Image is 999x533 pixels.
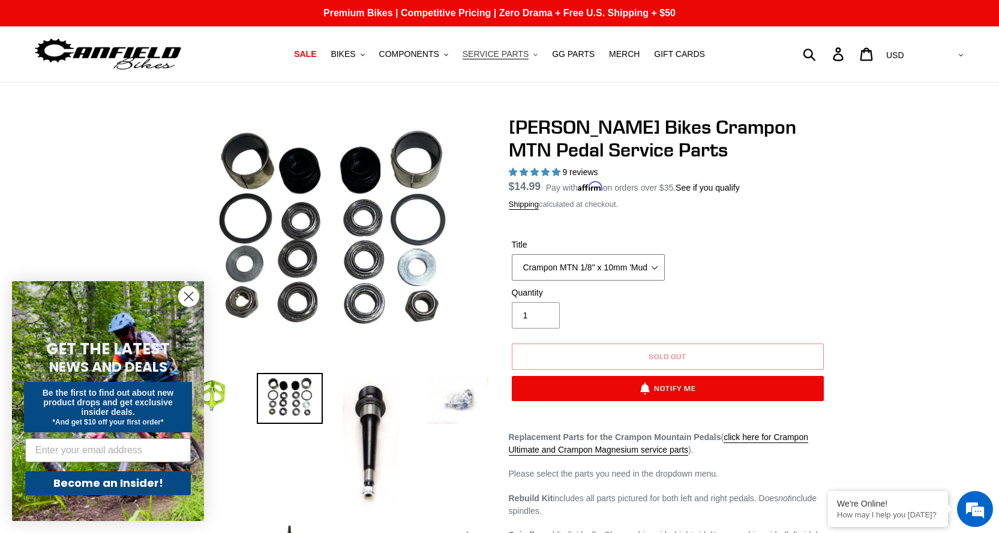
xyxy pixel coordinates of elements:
span: SALE [294,49,316,59]
span: GET THE LATEST [46,338,170,360]
span: Be the first to find out about new product drops and get exclusive insider deals. [43,388,174,417]
button: SERVICE PARTS [457,46,544,62]
span: 9 reviews [562,167,598,177]
a: GIFT CARDS [648,46,711,62]
a: MERCH [603,46,646,62]
button: Close dialog [178,286,199,307]
img: Canfield Bikes [33,35,183,73]
img: Load image into Gallery viewer, Canfield Bikes Crampon MTN Pedal Service Parts [341,373,401,510]
span: NEWS AND DEALS [49,357,167,377]
a: SALE [288,46,322,62]
img: Load image into Gallery viewer, Canfield Bikes Crampon MTN Pedal Service Parts [425,373,491,426]
span: $14.99 [509,180,541,192]
p: How may I help you today? [837,510,939,519]
h1: [PERSON_NAME] Bikes Crampon MTN Pedal Service Parts [509,116,827,162]
span: MERCH [609,49,640,59]
span: Affirm [578,181,603,191]
p: Pay with on orders over $35. [546,179,740,194]
span: BIKES [331,49,355,59]
img: Load image into Gallery viewer, Canfield Bikes Crampon Mountain Rebuild Kit [257,373,323,424]
p: includes all parts pictured for both left and right pedals. Does include spindles. [509,492,827,517]
div: calculated at checkout. [509,198,827,210]
span: SERVICE PARTS [463,49,529,59]
span: 5.00 stars [509,167,563,177]
button: COMPONENTS [373,46,454,62]
strong: Rebuild Kit [509,493,553,503]
button: Notify Me [512,376,824,401]
p: ( ). [509,431,827,456]
button: Sold out [512,344,824,370]
a: See if you qualify - Learn more about Affirm Financing (opens in modal) [676,183,740,192]
strong: Replacement Parts for the Crampon Mountain Pedals [509,432,721,442]
label: Title [512,239,665,251]
button: Become an Insider! [25,471,191,495]
span: *And get $10 off your first order* [52,418,163,426]
div: We're Online! [837,499,939,508]
input: Search [809,41,840,67]
span: Sold out [649,352,687,361]
span: Please select the parts you need in the dropdown menu. [509,469,718,478]
span: GG PARTS [552,49,595,59]
span: COMPONENTS [379,49,439,59]
label: Quantity [512,287,665,299]
span: GIFT CARDS [654,49,705,59]
a: click here for Crampon Ultimate and Crampon Magnesium service parts [509,432,808,456]
a: GG PARTS [546,46,601,62]
button: BIKES [325,46,370,62]
em: not [778,493,790,503]
input: Enter your email address [25,438,191,462]
a: Shipping [509,200,539,210]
